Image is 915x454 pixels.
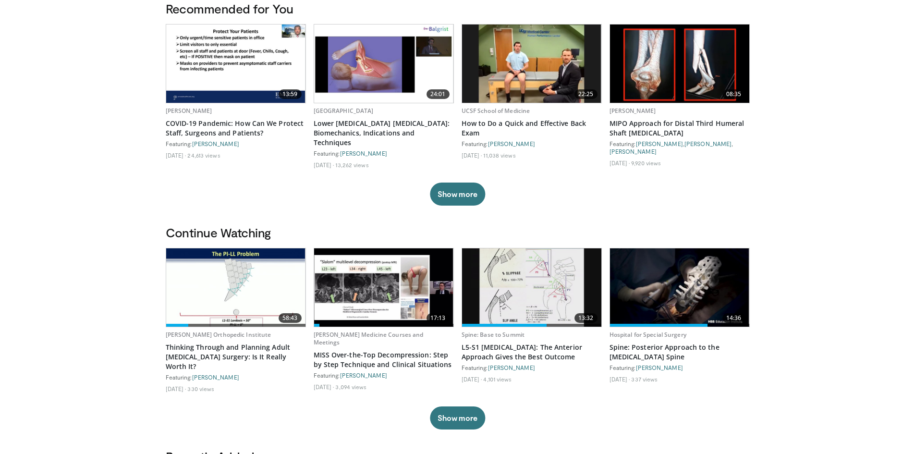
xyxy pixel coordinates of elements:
[430,406,485,429] button: Show more
[488,364,535,371] a: [PERSON_NAME]
[462,119,602,138] a: How to Do a Quick and Effective Back Exam
[483,151,515,159] li: 11,038 views
[610,107,656,115] a: [PERSON_NAME]
[610,248,749,327] img: 37a6b333-5e08-496e-bfd7-380402db64ff.620x360_q85_upscale.jpg
[462,331,525,339] a: Spine: Base to Summit
[462,25,601,103] a: 22:25
[166,151,186,159] li: [DATE]
[462,375,482,383] li: [DATE]
[166,385,186,393] li: [DATE]
[636,140,683,147] a: [PERSON_NAME]
[340,150,387,157] a: [PERSON_NAME]
[192,140,239,147] a: [PERSON_NAME]
[574,89,598,99] span: 22:25
[462,248,601,327] img: 4b873316-08e6-484d-a7ae-86eacfdd2312.620x360_q85_upscale.jpg
[610,159,630,167] li: [DATE]
[462,151,482,159] li: [DATE]
[631,375,658,383] li: 337 views
[610,343,750,362] a: Spine: Posterior Approach to the [MEDICAL_DATA] Spine
[427,313,450,323] span: 17:13
[462,364,602,371] div: Featuring:
[483,375,512,383] li: 4,101 views
[684,140,732,147] a: [PERSON_NAME]
[488,140,535,147] a: [PERSON_NAME]
[314,383,334,391] li: [DATE]
[314,371,454,379] div: Featuring:
[166,119,306,138] a: COVID-19 Pandemic: How Can We Protect Staff, Surgeons and Patients?
[314,107,374,115] a: [GEOGRAPHIC_DATA]
[631,159,661,167] li: 9,920 views
[636,364,683,371] a: [PERSON_NAME]
[314,350,454,369] a: MISS Over-the-Top Decompression: Step by Step Technique and Clinical Situations
[462,343,602,362] a: L5-S1 [MEDICAL_DATA]: The Anterior Approach Gives the Best Outcome
[462,107,530,115] a: UCSF School of Medicine
[314,25,453,103] a: 24:01
[314,149,454,157] div: Featuring:
[314,248,453,327] img: 8bbb5a92-0805-470d-8909-c99d56b1b368.620x360_q85_upscale.jpg
[166,373,306,381] div: Featuring:
[314,331,424,346] a: [PERSON_NAME] Medicine Courses and Meetings
[462,25,601,103] img: badd6cc1-85db-4728-89db-6dde3e48ba1d.620x360_q85_upscale.jpg
[462,248,601,327] a: 13:32
[314,119,454,147] a: Lower [MEDICAL_DATA] [MEDICAL_DATA]: Biomechanics, Indications and Techniques
[166,331,271,339] a: [PERSON_NAME] Orthopedic Institute
[187,151,220,159] li: 24,613 views
[187,385,214,393] li: 330 views
[610,364,750,371] div: Featuring:
[610,119,750,138] a: MIPO Approach for Distal Third Humeral Shaft [MEDICAL_DATA]
[430,183,485,206] button: Show more
[166,248,305,327] img: 75794dbb-5da5-45ce-b31c-1353d9da21ab.620x360_q85_upscale.jpg
[166,248,305,327] a: 58:43
[610,331,686,339] a: Hospital for Special Surgery
[427,89,450,99] span: 24:01
[314,248,453,327] a: 17:13
[279,313,302,323] span: 58:43
[166,343,306,371] a: Thinking Through and Planning Adult [MEDICAL_DATA] Surgery: Is It Really Worth It?
[610,375,630,383] li: [DATE]
[166,25,305,103] a: 13:59
[314,161,334,169] li: [DATE]
[610,148,657,155] a: [PERSON_NAME]
[335,161,368,169] li: 13,262 views
[314,25,453,103] img: 003f300e-98b5-4117-aead-6046ac8f096e.620x360_q85_upscale.jpg
[610,140,750,155] div: Featuring: , ,
[166,25,305,103] img: 23648be7-b93f-4b4e-bfe6-94ce1fdb8b7e.620x360_q85_upscale.jpg
[166,1,750,16] h3: Recommended for You
[279,89,302,99] span: 13:59
[192,374,239,380] a: [PERSON_NAME]
[610,248,749,327] a: 14:36
[574,313,598,323] span: 13:32
[166,140,306,147] div: Featuring:
[610,25,749,103] img: d4887ced-d35b-41c5-9c01-de8d228990de.620x360_q85_upscale.jpg
[166,225,750,240] h3: Continue Watching
[166,107,212,115] a: [PERSON_NAME]
[722,89,745,99] span: 08:35
[340,372,387,379] a: [PERSON_NAME]
[722,313,745,323] span: 14:36
[335,383,366,391] li: 3,094 views
[610,25,749,103] a: 08:35
[462,140,602,147] div: Featuring:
